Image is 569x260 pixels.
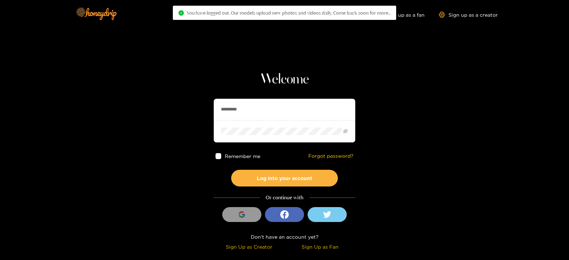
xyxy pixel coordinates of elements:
[214,194,355,202] div: Or continue with
[231,170,338,186] button: Log into your account
[179,10,184,16] span: check-circle
[214,233,355,241] div: Don't have an account yet?
[439,12,498,18] a: Sign up as a creator
[286,243,353,251] div: Sign Up as Fan
[343,129,348,134] span: eye-invisible
[187,10,390,16] span: You have logged out. Our models upload new photos and videos daily. Come back soon for more..
[225,153,261,159] span: Remember me
[376,12,425,18] a: Sign up as a fan
[214,71,355,88] h1: Welcome
[308,153,353,159] a: Forgot password?
[216,243,283,251] div: Sign Up as Creator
